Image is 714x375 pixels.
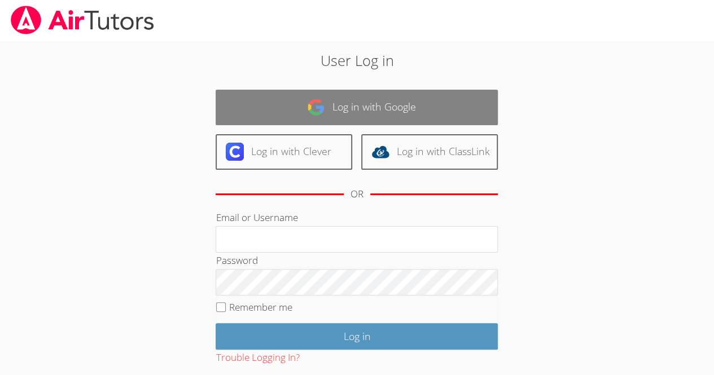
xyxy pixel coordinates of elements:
a: Log in with Google [216,90,498,125]
label: Email or Username [216,211,297,224]
h2: User Log in [164,50,550,71]
img: google-logo-50288ca7cdecda66e5e0955fdab243c47b7ad437acaf1139b6f446037453330a.svg [307,98,325,116]
a: Log in with Clever [216,134,352,170]
div: OR [351,186,363,202]
img: clever-logo-6eab21bc6e7a338710f1a6ff85c0baf02591cd810cc4098c63d3a4b26e2feb20.svg [226,143,244,161]
label: Remember me [229,301,292,314]
a: Log in with ClassLink [361,134,498,170]
label: Password [216,254,257,267]
img: classlink-logo-d6bb404cc1216ec64c9a2012d9dc4662098be43eaf13dc465df04b49fa7ab582.svg [371,143,389,161]
button: Trouble Logging In? [216,350,299,366]
input: Log in [216,323,498,350]
img: airtutors_banner-c4298cdbf04f3fff15de1276eac7730deb9818008684d7c2e4769d2f7ddbe033.png [10,6,155,34]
